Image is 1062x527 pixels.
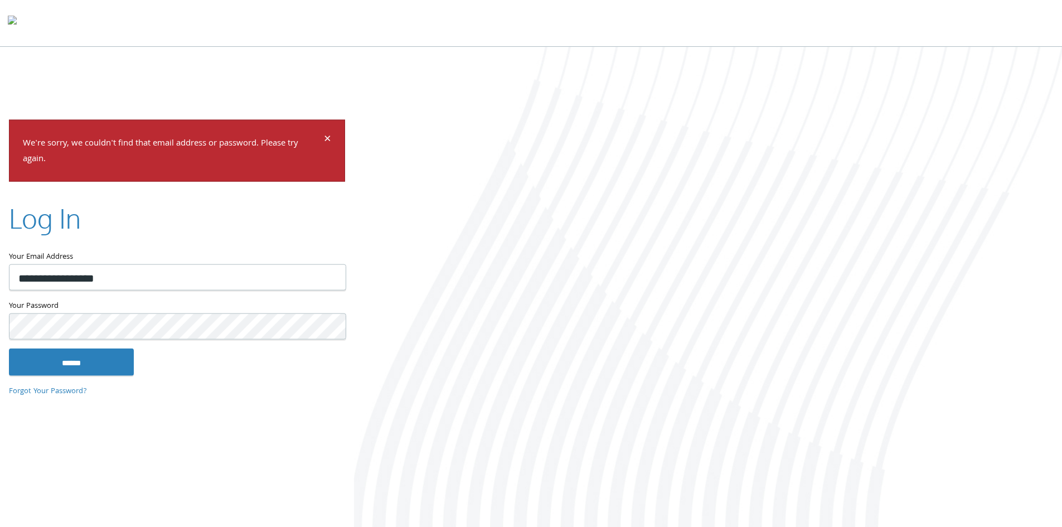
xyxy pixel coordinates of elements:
[324,133,331,147] button: Dismiss alert
[8,12,17,34] img: todyl-logo-dark.svg
[9,385,87,397] a: Forgot Your Password?
[9,299,345,313] label: Your Password
[9,200,81,237] h2: Log In
[23,136,322,168] p: We're sorry, we couldn't find that email address or password. Please try again.
[324,129,331,151] span: ×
